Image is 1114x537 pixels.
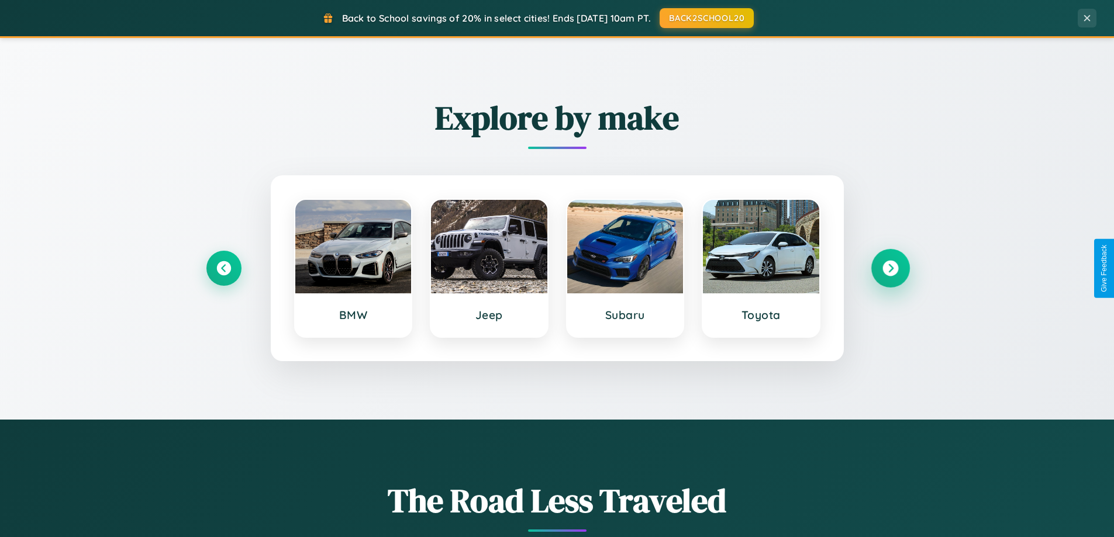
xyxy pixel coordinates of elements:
[206,95,908,140] h2: Explore by make
[342,12,651,24] span: Back to School savings of 20% in select cities! Ends [DATE] 10am PT.
[1100,245,1108,292] div: Give Feedback
[443,308,536,322] h3: Jeep
[206,478,908,523] h1: The Road Less Traveled
[579,308,672,322] h3: Subaru
[715,308,808,322] h3: Toyota
[307,308,400,322] h3: BMW
[660,8,754,28] button: BACK2SCHOOL20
